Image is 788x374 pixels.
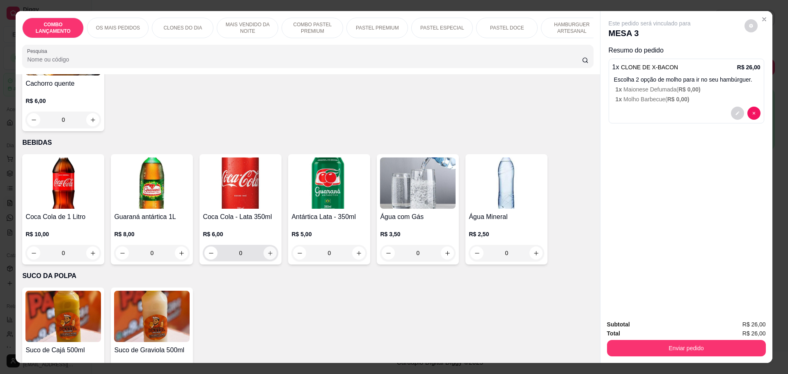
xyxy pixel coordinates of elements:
button: increase-product-quantity [175,246,188,260]
h4: Coca Cola de 1 Litro [25,212,101,222]
img: product-image [114,291,190,342]
p: PASTEL PREMIUM [356,25,399,31]
img: product-image [25,291,101,342]
img: product-image [380,157,456,209]
p: Escolha 2 opção de molho para ir no seu hambúrguer. [614,75,761,84]
h4: Guaraná antártica 1L [114,212,190,222]
p: R$ 5,00 [291,230,367,238]
p: Resumo do pedido [609,46,764,55]
button: decrease-product-quantity [293,246,306,260]
button: decrease-product-quantity [116,246,129,260]
img: product-image [203,157,278,209]
button: decrease-product-quantity [27,113,40,126]
p: BEBIDAS [22,138,593,148]
p: R$ 3,50 [380,230,456,238]
h4: Suco de Graviola 500ml [114,345,190,355]
button: increase-product-quantity [529,246,543,260]
p: CLONES DO DIA [163,25,202,31]
button: increase-product-quantity [441,246,454,260]
p: R$ 6,00 [203,230,278,238]
input: Pesquisa [27,55,582,64]
button: increase-product-quantity [86,246,99,260]
span: 1 x [616,96,623,103]
p: R$ 8,00 [114,230,190,238]
p: PASTEL ESPECIAL [420,25,464,31]
button: Enviar pedido [607,340,766,356]
p: PASTEL DOCE [490,25,524,31]
strong: Subtotal [607,321,630,328]
p: OS MAIS PEDIDOS [96,25,140,31]
p: Molho Barbecue ( [616,95,761,103]
span: R$ 26,00 [742,329,766,338]
label: Pesquisa [27,48,50,55]
h4: Suco de Cajá 500ml [25,345,101,355]
p: R$ 10,00 [25,230,101,238]
p: COMBO LANÇAMENTO [29,21,77,34]
span: CLONE DE X-BACON [621,64,678,71]
h4: Antártica Lata - 350ml [291,212,367,222]
p: MESA 3 [609,27,691,39]
p: Maionese Defumada ( [616,85,761,93]
p: MAIS VENDIDO DA NOITE [224,21,271,34]
p: Este pedido será vinculado para [609,19,691,27]
h4: Cachorro quente [25,79,101,89]
p: 1 x [612,62,678,72]
button: Close [758,13,771,26]
p: SUCO DA POLPA [22,271,593,281]
button: decrease-product-quantity [731,107,744,120]
p: R$ 26,00 [737,63,761,71]
h4: Água Mineral [469,212,544,222]
span: R$ 0,00 ) [667,96,689,103]
button: decrease-product-quantity [744,19,758,32]
button: decrease-product-quantity [747,107,761,120]
button: decrease-product-quantity [204,246,218,260]
p: R$ 6,00 [25,97,101,105]
p: HAMBURGUER ARTESANAL [548,21,596,34]
button: increase-product-quantity [352,246,365,260]
button: decrease-product-quantity [470,246,483,260]
img: product-image [291,157,367,209]
img: product-image [114,157,190,209]
p: R$ 2,50 [469,230,544,238]
span: R$ 26,00 [742,320,766,329]
img: product-image [25,157,101,209]
button: decrease-product-quantity [382,246,395,260]
h4: Água com Gás [380,212,456,222]
button: decrease-product-quantity [27,246,40,260]
button: increase-product-quantity [263,246,277,260]
strong: Total [607,330,620,337]
span: 1 x [616,86,623,93]
span: R$ 0,00 ) [678,86,701,93]
p: COMBO PASTEL PREMIUM [289,21,336,34]
h4: Coca Cola - Lata 350ml [203,212,278,222]
button: increase-product-quantity [86,113,99,126]
img: product-image [469,157,544,209]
